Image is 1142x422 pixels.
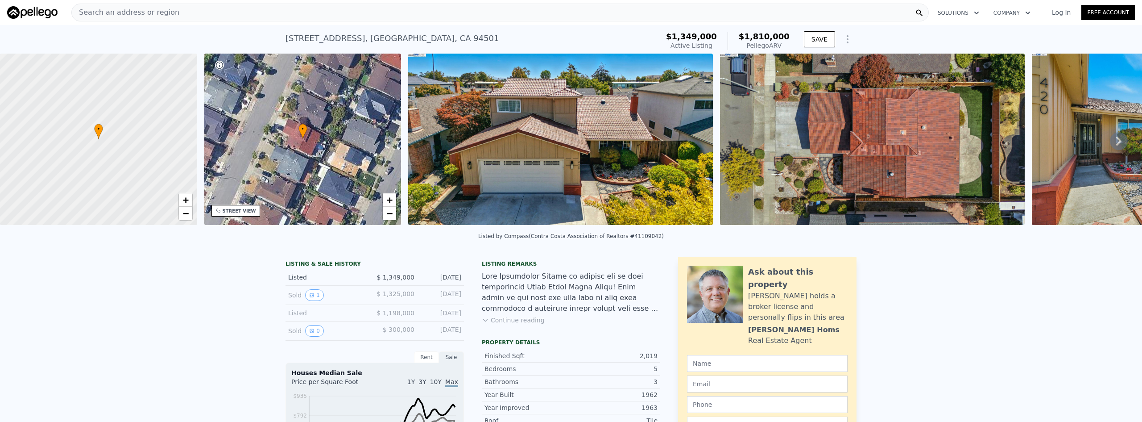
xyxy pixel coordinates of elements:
input: Name [687,355,848,372]
span: 10Y [430,378,442,385]
span: + [182,194,188,205]
button: Company [986,5,1038,21]
span: $1,349,000 [666,32,717,41]
div: • [94,124,103,139]
div: Bedrooms [484,364,571,373]
div: Listed [288,273,368,282]
span: $ 1,198,000 [377,309,414,317]
div: [DATE] [422,273,461,282]
span: Active Listing [670,42,712,49]
div: Lore Ipsumdolor Sitame co adipisc eli se doei temporincid Utlab Etdol Magna Aliqu! Enim admin ve ... [482,271,660,314]
div: Rent [414,351,439,363]
div: LISTING & SALE HISTORY [285,260,464,269]
a: Zoom in [383,193,396,207]
div: [PERSON_NAME] Homs [748,325,840,335]
span: $ 1,325,000 [377,290,414,297]
div: 5 [571,364,658,373]
span: + [387,194,393,205]
div: [STREET_ADDRESS] , [GEOGRAPHIC_DATA] , CA 94501 [285,32,499,45]
input: Email [687,376,848,393]
span: $ 300,000 [383,326,414,333]
div: Pellego ARV [739,41,790,50]
span: − [387,208,393,219]
span: $ 1,349,000 [377,274,414,281]
a: Zoom out [383,207,396,220]
button: Show Options [839,30,856,48]
tspan: $792 [293,413,307,419]
span: − [182,208,188,219]
img: Pellego [7,6,58,19]
div: Listed by Compass (Contra Costa Association of Realtors #41109042) [478,233,664,239]
div: STREET VIEW [223,208,256,214]
div: Property details [482,339,660,346]
span: 1Y [407,378,415,385]
img: Sale: 167546490 Parcel: 34239729 [408,54,713,225]
a: Zoom out [179,207,192,220]
div: Listed [288,309,368,318]
tspan: $935 [293,393,307,399]
div: Price per Square Foot [291,377,375,392]
div: [PERSON_NAME] holds a broker license and personally flips in this area [748,291,848,323]
div: Sold [288,325,368,337]
button: View historical data [305,289,324,301]
img: Sale: 167546490 Parcel: 34239729 [720,54,1025,225]
span: Search an address or region [72,7,179,18]
a: Free Account [1081,5,1135,20]
div: Sold [288,289,368,301]
span: • [94,125,103,133]
div: Bathrooms [484,377,571,386]
div: Year Improved [484,403,571,412]
div: Real Estate Agent [748,335,812,346]
button: View historical data [305,325,324,337]
div: 3 [571,377,658,386]
div: Houses Median Sale [291,368,458,377]
div: Listing remarks [482,260,660,267]
div: Finished Sqft [484,351,571,360]
button: SAVE [804,31,835,47]
a: Log In [1041,8,1081,17]
div: [DATE] [422,309,461,318]
button: Continue reading [482,316,545,325]
div: Year Built [484,390,571,399]
div: Ask about this property [748,266,848,291]
input: Phone [687,396,848,413]
span: Max [445,378,458,387]
span: $1,810,000 [739,32,790,41]
span: • [298,125,307,133]
div: • [298,124,307,139]
div: 2,019 [571,351,658,360]
div: 1962 [571,390,658,399]
div: [DATE] [422,289,461,301]
div: 1963 [571,403,658,412]
button: Solutions [931,5,986,21]
span: 3Y [418,378,426,385]
div: Sale [439,351,464,363]
div: [DATE] [422,325,461,337]
a: Zoom in [179,193,192,207]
